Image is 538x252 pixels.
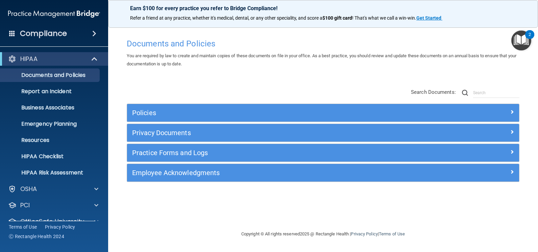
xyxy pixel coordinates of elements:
[511,30,531,50] button: Open Resource Center, 2 new notifications
[352,15,416,21] span: ! That's what we call a win-win.
[462,90,468,96] img: ic-search.3b580494.png
[411,89,456,95] span: Search Documents:
[132,149,416,156] h5: Practice Forms and Logs
[130,5,516,12] p: Earn $100 for every practice you refer to Bridge Compliance!
[4,169,97,176] p: HIPAA Risk Assessment
[529,35,531,43] div: 2
[8,185,98,193] a: OSHA
[127,39,519,48] h4: Documents and Policies
[9,233,64,240] span: Ⓒ Rectangle Health 2024
[132,147,514,158] a: Practice Forms and Logs
[20,217,84,226] p: OfficeSafe University
[8,55,98,63] a: HIPAA
[8,201,98,209] a: PCI
[9,224,37,230] a: Terms of Use
[4,137,97,144] p: Resources
[130,15,322,21] span: Refer a friend at any practice, whether it's medical, dental, or any other speciality, and score a
[8,7,100,21] img: PMB logo
[4,121,97,127] p: Emergency Planning
[127,53,516,66] span: You are required by law to create and maintain copies of these documents on file in your office. ...
[132,127,514,138] a: Privacy Documents
[4,72,97,79] p: Documents and Policies
[132,107,514,118] a: Policies
[20,55,38,63] p: HIPAA
[20,201,30,209] p: PCI
[20,29,67,38] h4: Compliance
[4,153,97,160] p: HIPAA Checklist
[45,224,75,230] a: Privacy Policy
[8,217,98,226] a: OfficeSafe University
[4,104,97,111] p: Business Associates
[132,167,514,178] a: Employee Acknowledgments
[132,169,416,176] h5: Employee Acknowledgments
[132,129,416,136] h5: Privacy Documents
[20,185,37,193] p: OSHA
[132,109,416,117] h5: Policies
[351,231,377,236] a: Privacy Policy
[416,15,441,21] strong: Get Started
[322,15,352,21] strong: $100 gift card
[200,223,446,245] div: Copyright © All rights reserved 2025 @ Rectangle Health | |
[473,88,519,98] input: Search
[416,15,442,21] a: Get Started
[4,88,97,95] p: Report an Incident
[379,231,405,236] a: Terms of Use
